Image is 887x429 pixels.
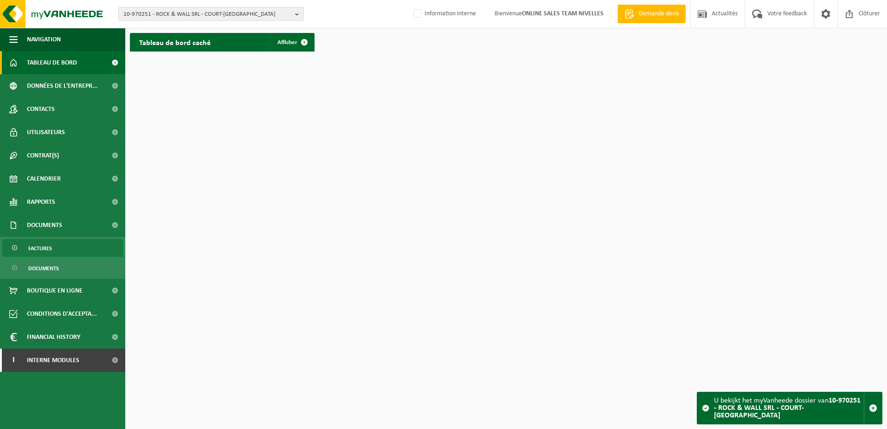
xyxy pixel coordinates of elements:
[617,5,686,23] a: Demande devis
[27,121,65,144] span: Utilisateurs
[411,7,476,21] label: Information interne
[27,214,62,237] span: Documents
[130,33,220,51] h2: Tableau de bord caché
[27,349,79,372] span: Interne modules
[27,190,55,214] span: Rapports
[270,33,314,52] a: Afficher
[28,260,59,277] span: Documents
[277,39,297,45] span: Afficher
[27,279,83,302] span: Boutique en ligne
[27,74,98,97] span: Données de l'entrepr...
[27,97,55,121] span: Contacts
[27,325,80,349] span: Financial History
[123,7,291,21] span: 10-970251 - ROCK & WALL SRL - COURT-[GEOGRAPHIC_DATA]
[2,259,123,277] a: Documents
[28,240,52,257] span: Factures
[714,397,861,419] strong: 10-970251 - ROCK & WALL SRL - COURT-[GEOGRAPHIC_DATA]
[9,349,18,372] span: I
[27,28,61,51] span: Navigation
[27,167,61,190] span: Calendrier
[714,392,864,424] div: U bekijkt het myVanheede dossier van
[27,144,59,167] span: Contrat(s)
[27,51,77,74] span: Tableau de bord
[118,7,304,21] button: 10-970251 - ROCK & WALL SRL - COURT-[GEOGRAPHIC_DATA]
[522,10,604,17] strong: ONLINE SALES TEAM NIVELLES
[27,302,97,325] span: Conditions d'accepta...
[636,9,681,19] span: Demande devis
[2,239,123,257] a: Factures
